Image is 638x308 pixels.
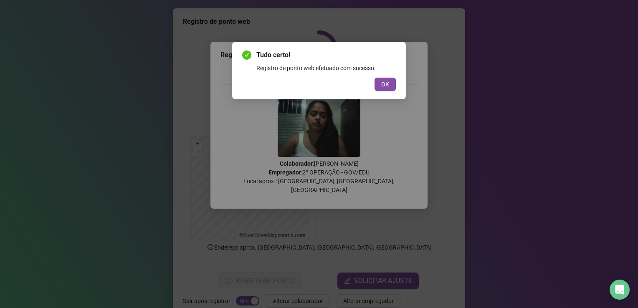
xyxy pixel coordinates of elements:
[381,80,389,89] span: OK
[242,50,251,60] span: check-circle
[375,78,396,91] button: OK
[256,50,396,60] span: Tudo certo!
[256,63,396,73] div: Registro de ponto web efetuado com sucesso.
[610,280,630,300] div: Open Intercom Messenger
